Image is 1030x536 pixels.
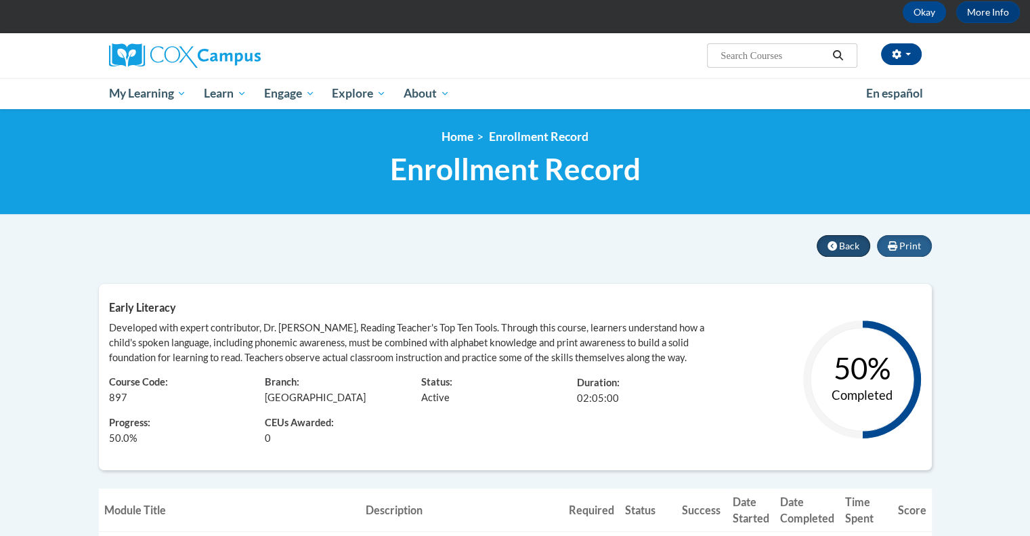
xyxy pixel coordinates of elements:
[866,86,923,100] span: En español
[817,235,870,257] button: Back
[265,376,299,388] span: Branch:
[893,489,932,531] th: Score
[881,43,922,65] button: Account Settings
[956,1,1020,23] a: More Info
[404,85,450,102] span: About
[727,489,775,531] th: Date Started
[563,489,620,531] th: Required
[109,43,261,68] img: Cox Campus
[332,85,386,102] span: Explore
[109,301,176,314] span: Early Literacy
[100,78,196,109] a: My Learning
[109,431,137,446] span: %
[265,431,271,446] span: 0
[89,78,942,109] div: Main menu
[255,78,324,109] a: Engage
[265,392,366,403] span: [GEOGRAPHIC_DATA]
[360,489,563,531] th: Description
[195,78,255,109] a: Learn
[442,129,473,144] a: Home
[577,377,620,388] span: Duration:
[903,1,946,23] button: Okay
[109,392,127,403] span: 897
[899,240,921,251] span: Print
[577,392,619,404] span: 02:05:00
[204,85,246,102] span: Learn
[109,376,168,388] span: Course Code:
[832,388,893,403] text: Completed
[323,78,395,109] a: Explore
[620,489,677,531] th: Status
[264,85,315,102] span: Engage
[877,235,932,257] button: Print
[109,432,129,444] span: 50.0
[828,47,848,64] button: Search
[775,489,840,531] th: Date Completed
[719,47,828,64] input: Search Courses
[390,151,641,187] span: Enrollment Record
[99,489,360,531] th: Module Title
[839,240,859,251] span: Back
[421,392,450,403] span: Active
[489,129,588,144] span: Enrollment Record
[109,322,704,363] span: Developed with expert contributor, Dr. [PERSON_NAME], Reading Teacher's Top Ten Tools. Through th...
[108,85,186,102] span: My Learning
[109,43,366,68] a: Cox Campus
[265,416,401,431] span: CEUs Awarded:
[677,489,727,531] th: Success
[109,417,150,428] span: Progress:
[840,489,893,531] th: Time Spent
[421,376,452,388] span: Status:
[834,350,890,386] text: 50%
[395,78,458,109] a: About
[857,79,932,108] a: En español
